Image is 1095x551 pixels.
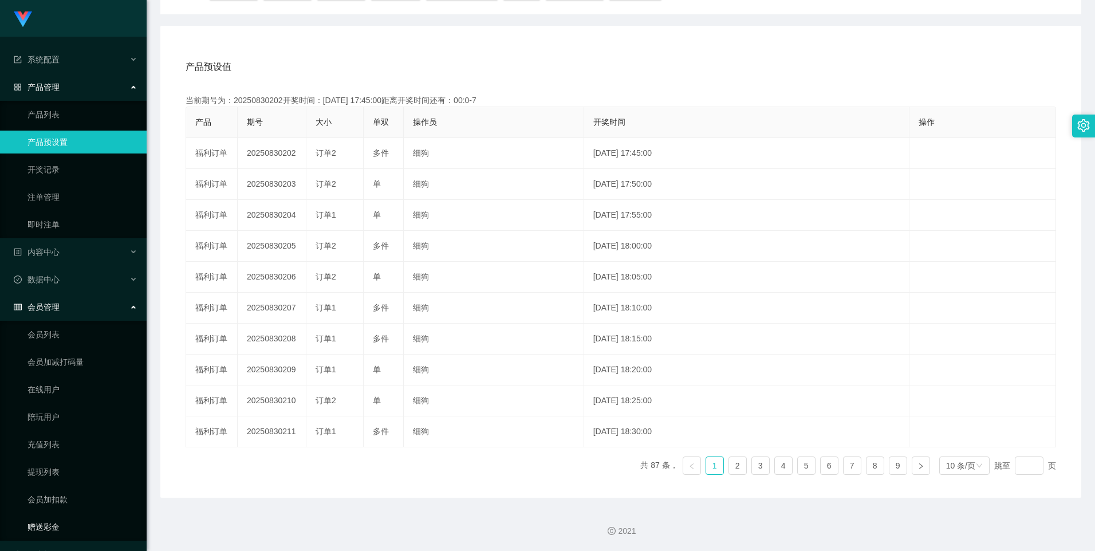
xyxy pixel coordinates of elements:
td: 福利订单 [186,200,238,231]
span: 多件 [373,427,389,436]
span: 单 [373,396,381,405]
span: 操作员 [413,117,437,127]
span: 开奖时间 [593,117,625,127]
td: 细狗 [404,169,584,200]
li: 3 [751,456,770,475]
td: 福利订单 [186,385,238,416]
td: 20250830202 [238,138,306,169]
i: 图标: appstore-o [14,83,22,91]
i: 图标: profile [14,248,22,256]
li: 共 87 条， [640,456,678,475]
td: 细狗 [404,324,584,355]
span: 产品预设值 [186,60,231,74]
a: 会员列表 [27,323,137,346]
i: 图标: table [14,303,22,311]
i: 图标: check-circle-o [14,275,22,284]
span: 订单1 [316,334,336,343]
a: 2 [729,457,746,474]
span: 产品 [195,117,211,127]
a: 即时注单 [27,213,137,236]
a: 产品列表 [27,103,137,126]
span: 订单2 [316,179,336,188]
span: 订单1 [316,427,336,436]
span: 单 [373,365,381,374]
li: 5 [797,456,816,475]
a: 注单管理 [27,186,137,208]
td: [DATE] 18:10:00 [584,293,909,324]
span: 单 [373,210,381,219]
span: 多件 [373,303,389,312]
i: 图标: copyright [608,527,616,535]
li: 下一页 [912,456,930,475]
span: 大小 [316,117,332,127]
a: 7 [844,457,861,474]
span: 会员管理 [14,302,60,312]
li: 2 [728,456,747,475]
td: [DATE] 17:55:00 [584,200,909,231]
i: 图标: form [14,56,22,64]
td: 20250830211 [238,416,306,447]
div: 2021 [156,525,1086,537]
span: 订单2 [316,148,336,158]
div: 跳至 页 [994,456,1056,475]
td: 20250830208 [238,324,306,355]
td: [DATE] 18:05:00 [584,262,909,293]
td: 福利订单 [186,262,238,293]
td: 细狗 [404,385,584,416]
span: 产品管理 [14,82,60,92]
li: 7 [843,456,861,475]
span: 订单2 [316,272,336,281]
td: 细狗 [404,416,584,447]
span: 订单2 [316,396,336,405]
a: 会员加扣款 [27,488,137,511]
a: 6 [821,457,838,474]
span: 单 [373,179,381,188]
span: 单 [373,272,381,281]
i: 图标: left [688,463,695,470]
td: 20250830209 [238,355,306,385]
td: [DATE] 18:25:00 [584,385,909,416]
i: 图标: down [976,462,983,470]
td: 细狗 [404,262,584,293]
i: 图标: setting [1077,119,1090,132]
a: 8 [866,457,884,474]
span: 订单1 [316,210,336,219]
li: 4 [774,456,793,475]
span: 操作 [919,117,935,127]
td: [DATE] 17:45:00 [584,138,909,169]
span: 系统配置 [14,55,60,64]
img: logo.9652507e.png [14,11,32,27]
li: 9 [889,456,907,475]
td: [DATE] 17:50:00 [584,169,909,200]
span: 单双 [373,117,389,127]
td: [DATE] 18:00:00 [584,231,909,262]
li: 6 [820,456,838,475]
a: 3 [752,457,769,474]
span: 期号 [247,117,263,127]
td: [DATE] 18:15:00 [584,324,909,355]
td: 福利订单 [186,355,238,385]
td: 福利订单 [186,169,238,200]
td: 福利订单 [186,231,238,262]
span: 内容中心 [14,247,60,257]
li: 8 [866,456,884,475]
a: 4 [775,457,792,474]
span: 多件 [373,334,389,343]
i: 图标: right [917,463,924,470]
td: 福利订单 [186,324,238,355]
span: 数据中心 [14,275,60,284]
td: 20250830206 [238,262,306,293]
a: 开奖记录 [27,158,137,181]
span: 订单1 [316,303,336,312]
td: 细狗 [404,138,584,169]
a: 5 [798,457,815,474]
a: 9 [889,457,907,474]
a: 陪玩用户 [27,406,137,428]
span: 订单2 [316,241,336,250]
span: 多件 [373,241,389,250]
td: 细狗 [404,293,584,324]
td: 20250830203 [238,169,306,200]
span: 订单1 [316,365,336,374]
a: 会员加减打码量 [27,351,137,373]
td: 20250830207 [238,293,306,324]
